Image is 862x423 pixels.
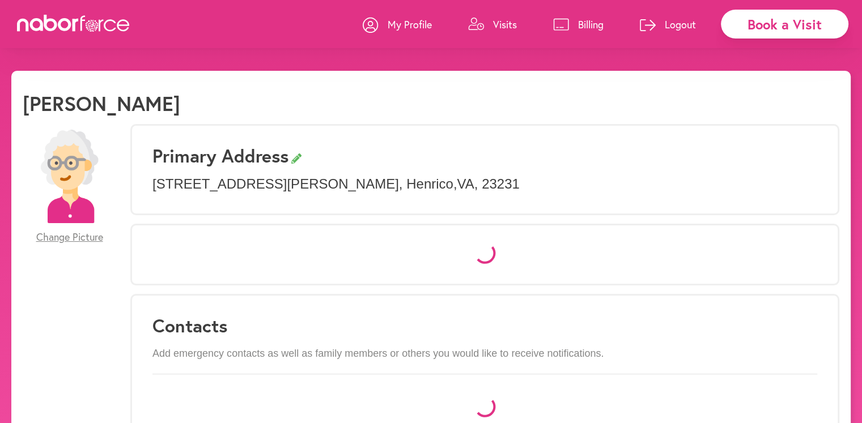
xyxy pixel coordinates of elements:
p: Visits [493,18,517,31]
a: Visits [468,7,517,41]
div: Book a Visit [721,10,848,39]
p: Logout [665,18,696,31]
a: My Profile [363,7,432,41]
h3: Contacts [152,315,817,336]
p: Billing [578,18,604,31]
h1: [PERSON_NAME] [23,91,180,116]
h3: Primary Address [152,145,817,166]
p: Add emergency contacts as well as family members or others you would like to receive notifications. [152,348,817,360]
p: My Profile [388,18,432,31]
p: [STREET_ADDRESS][PERSON_NAME] , Henrico , VA , 23231 [152,176,817,193]
img: efc20bcf08b0dac87679abea64c1faab.png [23,130,116,223]
span: Change Picture [36,231,103,243]
a: Billing [553,7,604,41]
a: Logout [640,7,696,41]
